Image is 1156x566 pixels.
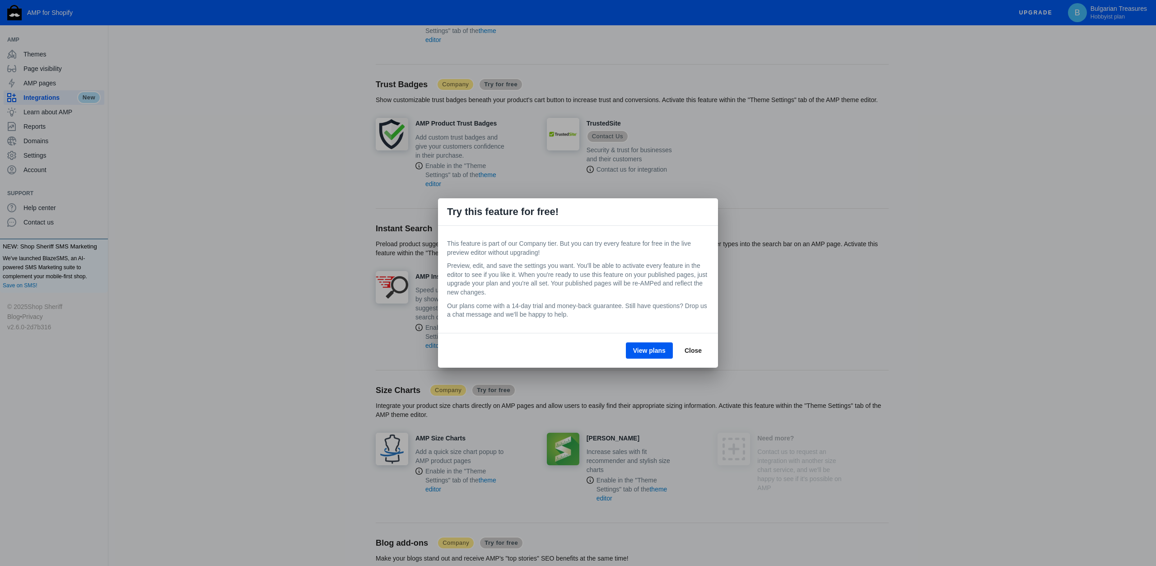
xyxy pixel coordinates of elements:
[447,302,709,319] p: Our plans come with a 14-day trial and money-back guarantee. Still have questions? Drop us a chat...
[626,342,673,359] button: View plans
[447,239,709,257] p: This feature is part of our Company tier. But you can try every feature for free in the live prev...
[677,342,709,359] button: Close
[685,347,702,354] span: Close
[1111,521,1145,555] iframe: Drift Widget Chat Controller
[447,205,559,219] span: Try this feature for free!
[633,347,666,354] span: View plans
[447,262,709,297] p: Preview, edit, and save the settings you want. You'll be able to activate every feature in the ed...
